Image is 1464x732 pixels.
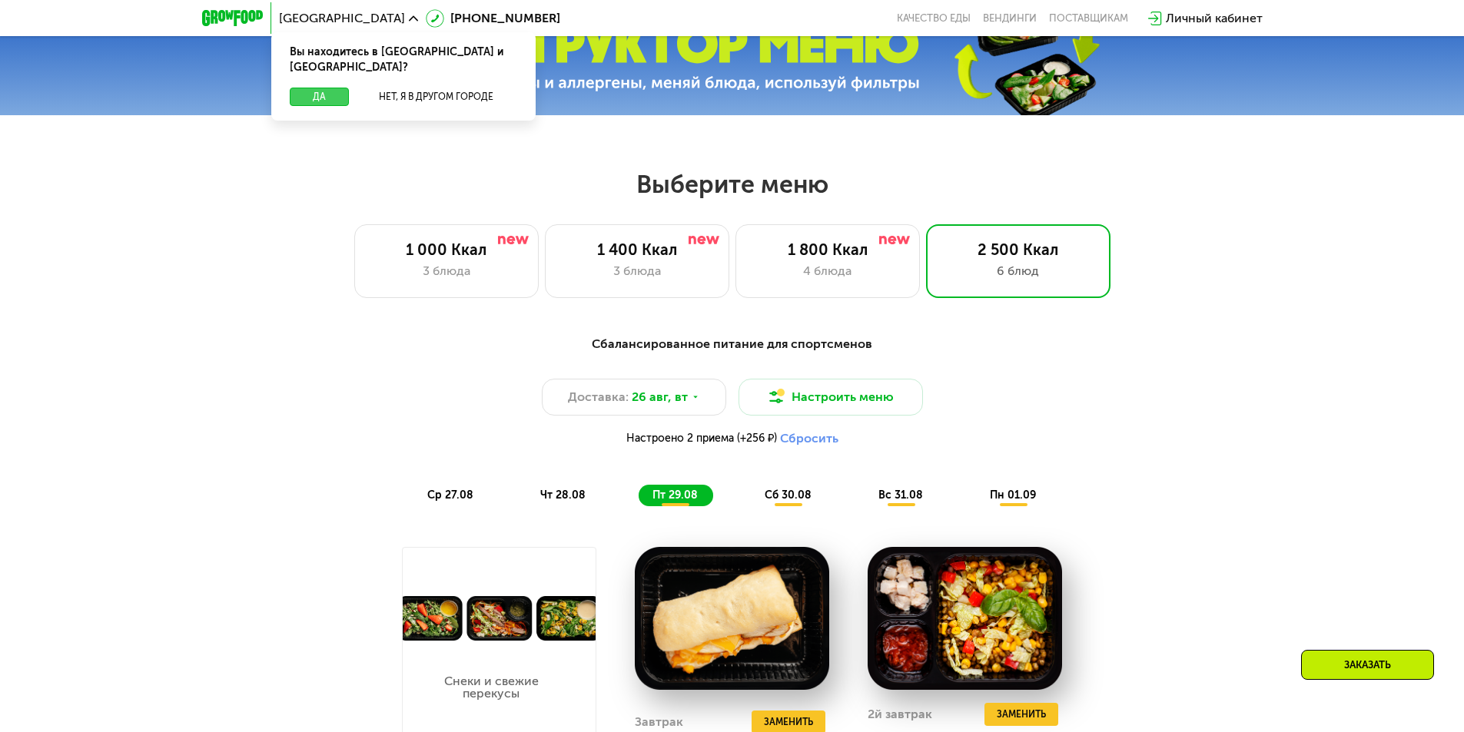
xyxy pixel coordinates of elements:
span: [GEOGRAPHIC_DATA] [279,12,405,25]
a: [PHONE_NUMBER] [426,9,560,28]
a: Качество еды [897,12,971,25]
div: Вы находитесь в [GEOGRAPHIC_DATA] и [GEOGRAPHIC_DATA]? [271,32,536,88]
div: 6 блюд [942,262,1094,280]
button: Да [290,88,349,106]
button: Нет, я в другом городе [355,88,517,106]
div: 2 500 Ккал [942,240,1094,259]
button: Сбросить [780,431,838,446]
span: вс 31.08 [878,489,923,502]
h2: Выберите меню [49,169,1415,200]
div: Сбалансированное питание для спортсменов [277,335,1187,354]
button: Заменить [984,703,1058,726]
div: 2й завтрак [868,703,932,726]
span: ср 27.08 [427,489,473,502]
span: 26 авг, вт [632,388,688,406]
span: сб 30.08 [765,489,812,502]
span: пт 29.08 [652,489,698,502]
span: Доставка: [568,388,629,406]
div: Заказать [1301,650,1434,680]
span: Заменить [764,714,813,730]
span: Настроено 2 приема (+256 ₽) [626,433,777,444]
span: чт 28.08 [540,489,586,502]
div: 1 400 Ккал [561,240,713,259]
span: пн 01.09 [990,489,1036,502]
p: Снеки и свежие перекусы [422,675,561,700]
div: 4 блюда [752,262,904,280]
div: 3 блюда [370,262,523,280]
a: Вендинги [983,12,1037,25]
div: 1 800 Ккал [752,240,904,259]
div: 1 000 Ккал [370,240,523,259]
div: 3 блюда [561,262,713,280]
div: Личный кабинет [1166,9,1263,28]
span: Заменить [997,707,1046,722]
div: поставщикам [1049,12,1128,25]
button: Настроить меню [739,379,923,416]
